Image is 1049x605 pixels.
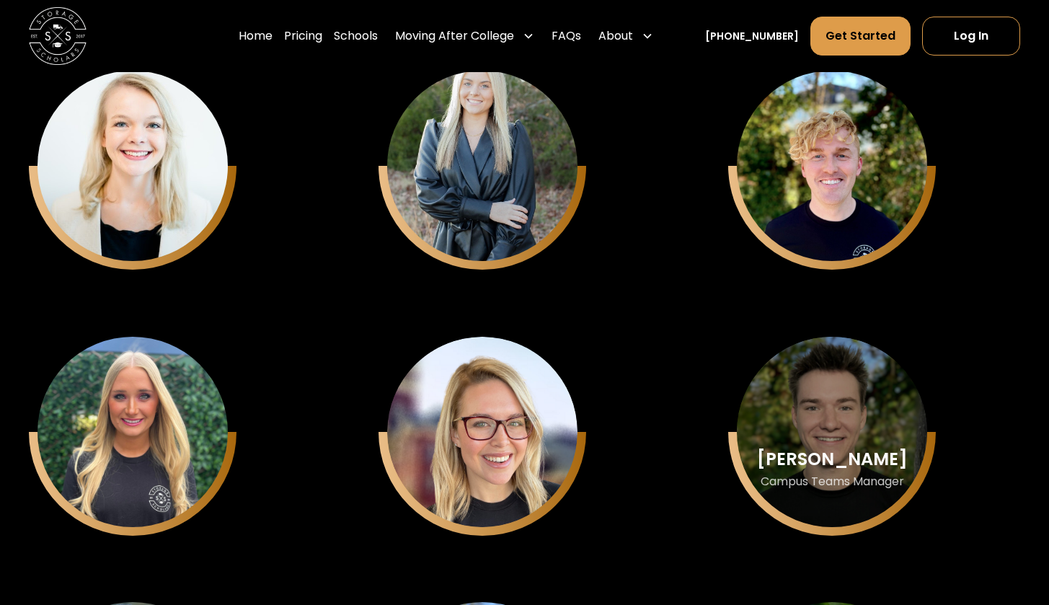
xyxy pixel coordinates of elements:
[284,16,322,56] a: Pricing
[810,17,911,56] a: Get Started
[598,27,633,45] div: About
[239,16,273,56] a: Home
[389,16,540,56] div: Moving After College
[922,17,1020,56] a: Log In
[552,16,581,56] a: FAQs
[593,16,659,56] div: About
[761,474,904,490] div: Campus Teams Manager
[29,7,87,65] img: Storage Scholars main logo
[705,29,799,44] a: [PHONE_NUMBER]
[334,16,378,56] a: Schools
[29,7,87,65] a: home
[395,27,514,45] div: Moving After College
[757,450,908,469] div: [PERSON_NAME]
